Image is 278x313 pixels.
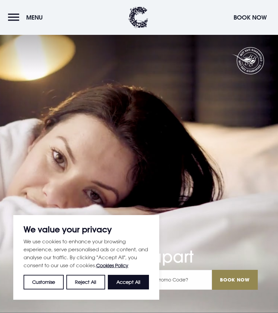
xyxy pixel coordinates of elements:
button: Customise [24,275,64,289]
input: Have A Promo Code? [133,270,212,290]
span: Menu [26,14,43,21]
p: We use cookies to enhance your browsing experience, serve personalised ads or content, and analys... [24,237,149,270]
button: Reject All [66,275,105,289]
div: We value your privacy [13,215,159,300]
a: Cookies Policy [96,263,128,268]
button: Book Now [230,10,270,25]
button: Accept All [108,275,149,289]
input: Book Now [212,270,258,290]
p: We value your privacy [24,225,149,233]
img: Clandeboye Lodge [128,7,148,28]
button: Menu [8,10,46,25]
